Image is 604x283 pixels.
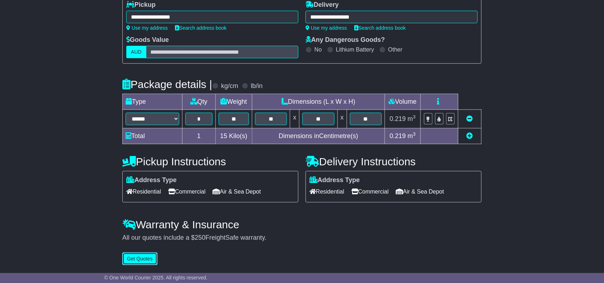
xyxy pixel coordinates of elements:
h4: Pickup Instructions [122,156,298,167]
span: Commercial [351,186,389,197]
label: Goods Value [126,36,169,44]
label: Pickup [126,1,156,9]
td: Weight [215,94,252,110]
label: Address Type [310,176,360,184]
a: Search address book [175,25,226,31]
td: Dimensions (L x W x H) [252,94,385,110]
sup: 3 [413,114,416,119]
td: Type [123,94,182,110]
a: Use my address [126,25,168,31]
td: x [337,110,347,128]
td: x [290,110,299,128]
span: Air & Sea Depot [396,186,444,197]
h4: Package details | [122,78,212,90]
span: Air & Sea Depot [213,186,261,197]
span: 250 [195,234,205,241]
span: Residential [310,186,344,197]
label: Other [388,46,403,53]
td: Kilo(s) [215,128,252,144]
label: AUD [126,46,146,58]
a: Search address book [354,25,406,31]
label: kg/cm [221,82,238,90]
span: m [408,115,416,122]
td: Qty [182,94,216,110]
a: Use my address [306,25,347,31]
h4: Delivery Instructions [306,156,482,167]
span: Residential [126,186,161,197]
td: 1 [182,128,216,144]
label: No [315,46,322,53]
label: Lithium Battery [336,46,374,53]
label: Any Dangerous Goods? [306,36,385,44]
span: © One World Courier 2025. All rights reserved. [104,275,208,280]
div: All our quotes include a $ FreightSafe warranty. [122,234,482,242]
label: Address Type [126,176,177,184]
td: Volume [385,94,420,110]
span: m [408,132,416,140]
span: 0.219 [390,132,406,140]
td: Dimensions in Centimetre(s) [252,128,385,144]
sup: 3 [413,131,416,137]
span: 15 [220,132,227,140]
span: 0.219 [390,115,406,122]
label: lb/in [251,82,263,90]
h4: Warranty & Insurance [122,219,482,230]
span: Commercial [168,186,205,197]
button: Get Quotes [122,253,157,265]
a: Add new item [467,132,473,140]
label: Delivery [306,1,339,9]
a: Remove this item [467,115,473,122]
td: Total [123,128,182,144]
